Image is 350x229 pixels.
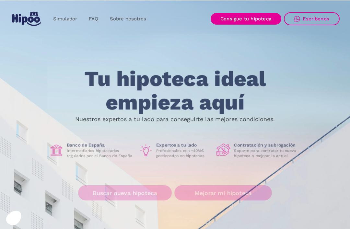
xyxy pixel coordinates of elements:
[10,9,42,29] a: home
[234,142,301,148] h1: Contratación y subrogación
[67,148,134,158] p: Intermediarios hipotecarios regulados por el Banco de España
[174,185,272,200] a: Mejorar mi hipoteca
[303,16,329,22] div: Escríbenos
[104,13,152,25] a: Sobre nosotros
[83,13,104,25] a: FAQ
[47,13,83,25] a: Simulador
[75,117,275,122] p: Nuestros expertos a tu lado para conseguirte las mejores condiciones.
[156,142,211,148] h1: Expertos a tu lado
[284,12,340,25] a: Escríbenos
[156,148,211,158] p: Profesionales con +40M€ gestionados en hipotecas
[52,67,298,114] h1: Tu hipoteca ideal empieza aquí
[67,142,134,148] h1: Banco de España
[211,13,281,25] a: Consigue tu hipoteca
[78,185,172,200] a: Buscar nueva hipoteca
[234,148,301,158] p: Soporte para contratar tu nueva hipoteca o mejorar la actual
